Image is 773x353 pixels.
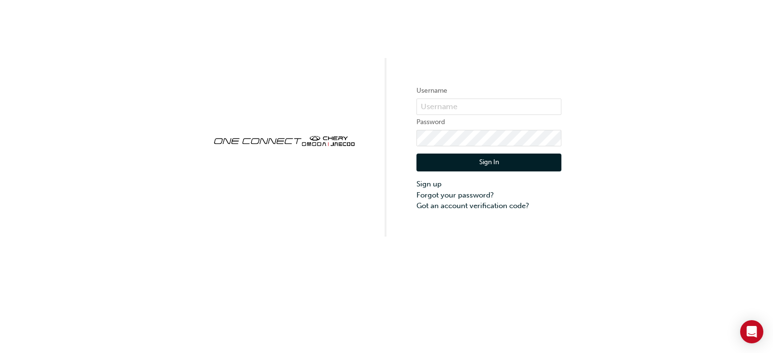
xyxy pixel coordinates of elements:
[416,154,561,172] button: Sign In
[740,320,763,343] div: Open Intercom Messenger
[416,179,561,190] a: Sign up
[416,85,561,97] label: Username
[416,190,561,201] a: Forgot your password?
[212,127,357,153] img: oneconnect
[416,99,561,115] input: Username
[416,200,561,212] a: Got an account verification code?
[416,116,561,128] label: Password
